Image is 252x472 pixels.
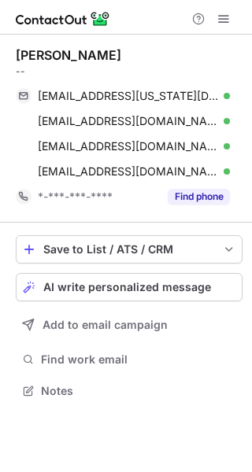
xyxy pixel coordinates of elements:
[41,352,236,367] span: Find work email
[168,189,230,205] button: Reveal Button
[16,273,243,301] button: AI write personalized message
[16,9,110,28] img: ContactOut v5.3.10
[16,65,243,79] div: --
[16,380,243,402] button: Notes
[38,114,218,128] span: [EMAIL_ADDRESS][DOMAIN_NAME]
[16,311,243,339] button: Add to email campaign
[43,281,211,293] span: AI write personalized message
[43,319,168,331] span: Add to email campaign
[16,235,243,264] button: save-profile-one-click
[38,164,218,179] span: [EMAIL_ADDRESS][DOMAIN_NAME]
[38,139,218,153] span: [EMAIL_ADDRESS][DOMAIN_NAME]
[16,47,121,63] div: [PERSON_NAME]
[38,89,218,103] span: [EMAIL_ADDRESS][US_STATE][DOMAIN_NAME]
[16,348,243,371] button: Find work email
[43,243,215,256] div: Save to List / ATS / CRM
[41,384,236,398] span: Notes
